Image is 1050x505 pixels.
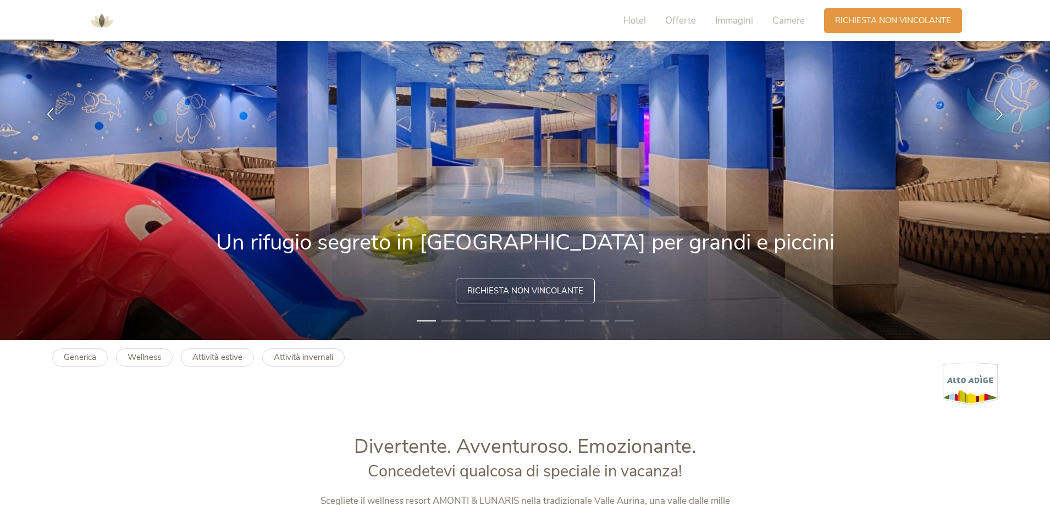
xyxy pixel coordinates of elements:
span: Offerte [665,14,696,27]
span: Immagini [715,14,753,27]
a: Attività invernali [262,348,345,367]
span: Richiesta non vincolante [835,15,951,26]
b: Wellness [128,352,161,363]
span: Divertente. Avventuroso. Emozionante. [354,433,696,460]
a: Attività estive [181,348,254,367]
img: Alto Adige [943,362,998,406]
span: Richiesta non vincolante [467,285,583,297]
span: Hotel [623,14,646,27]
a: Wellness [116,348,173,367]
span: Camere [772,14,805,27]
span: Concedetevi qualcosa di speciale in vacanza! [368,460,682,482]
img: AMONTI & LUNARIS Wellnessresort [85,4,118,37]
b: Generica [64,352,96,363]
a: Generica [52,348,108,367]
b: Attività invernali [274,352,333,363]
a: AMONTI & LUNARIS Wellnessresort [85,16,118,24]
b: Attività estive [192,352,242,363]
